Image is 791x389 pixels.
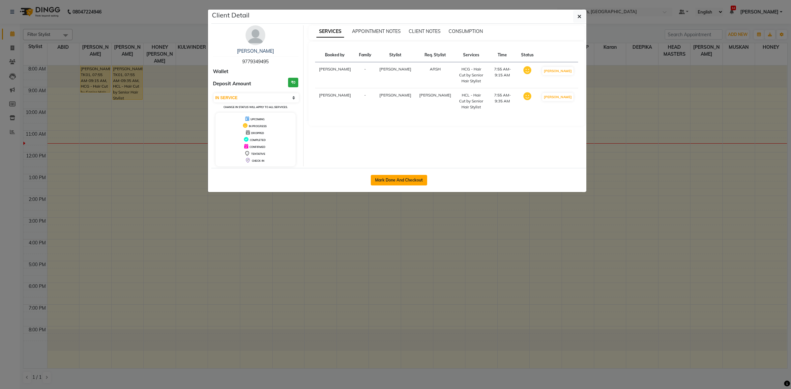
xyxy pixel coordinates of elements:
h3: ₹0 [288,78,298,87]
span: CHECK-IN [252,159,264,162]
span: APPOINTMENT NOTES [352,28,401,34]
span: CONSUMPTION [449,28,483,34]
span: 9779349495 [242,59,269,65]
span: Wallet [213,68,228,75]
span: CONFIRMED [249,145,265,149]
td: [PERSON_NAME] [315,62,355,88]
span: [PERSON_NAME] [379,93,411,97]
img: avatar [246,25,265,45]
span: Deposit Amount [213,80,251,88]
div: HCG - Hair Cut by Senior Hair Stylist [459,66,484,84]
button: [PERSON_NAME] [542,67,573,75]
span: [PERSON_NAME] [419,93,451,97]
div: HCL - Hair Cut by Senior Hair Stylist [459,92,484,110]
span: CLIENT NOTES [409,28,441,34]
th: Family [355,48,375,62]
th: Stylist [375,48,415,62]
td: 7:55 AM-9:35 AM [487,88,517,114]
span: UPCOMING [250,118,265,121]
th: Booked by [315,48,355,62]
span: [PERSON_NAME] [379,67,411,71]
th: Req. Stylist [415,48,455,62]
td: [PERSON_NAME] [315,88,355,114]
span: TENTATIVE [251,152,265,155]
button: Mark Done And Checkout [371,175,427,185]
span: DROPPED [251,131,264,135]
td: - [355,88,375,114]
span: SERVICES [316,26,344,38]
small: Change in status will apply to all services. [223,105,288,109]
a: [PERSON_NAME] [237,48,274,54]
span: ARSH [430,67,441,71]
span: IN PROGRESS [249,125,267,128]
td: - [355,62,375,88]
th: Status [517,48,538,62]
h5: Client Detail [212,10,249,20]
th: Time [487,48,517,62]
th: Services [455,48,488,62]
td: 7:55 AM-9:15 AM [487,62,517,88]
button: [PERSON_NAME] [542,93,573,101]
span: COMPLETED [250,138,266,142]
